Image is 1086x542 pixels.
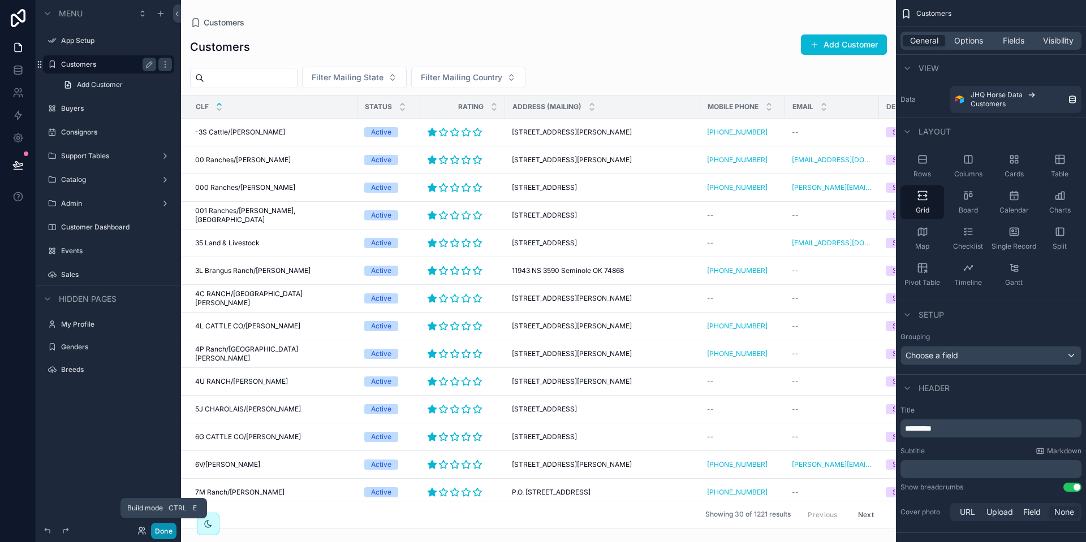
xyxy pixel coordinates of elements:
button: Gantt [992,258,1036,292]
span: General [910,35,938,46]
div: scrollable content [900,460,1081,478]
label: Grouping [900,332,930,341]
span: Charts [1049,206,1071,215]
span: Ctrl [167,502,188,514]
button: Table [1038,149,1081,183]
label: Breeds [61,365,172,374]
span: Email [792,102,813,111]
span: View [919,63,939,74]
span: Grid [916,206,929,215]
span: JHQ Horse Data [971,90,1023,99]
span: Options [954,35,983,46]
button: Single Record [992,222,1036,255]
img: Airtable Logo [955,95,964,104]
span: Status [365,102,392,111]
label: App Setup [61,36,172,45]
div: Show breadcrumbs [900,483,963,492]
span: Rating [458,102,484,111]
label: Title [900,406,1081,415]
span: Layout [919,126,951,137]
button: Rows [900,149,944,183]
span: Upload [986,506,1013,518]
label: Customer Dashboard [61,223,172,232]
span: Split [1053,242,1067,251]
button: Cards [992,149,1036,183]
span: None [1054,506,1074,518]
span: Board [959,206,978,215]
label: Admin [61,199,156,208]
button: Calendar [992,185,1036,219]
span: Gantt [1005,278,1023,287]
button: Timeline [946,258,990,292]
span: Columns [954,170,982,179]
label: Data [900,95,946,104]
button: Next [850,506,882,523]
span: Choose a field [906,350,958,360]
button: Grid [900,185,944,219]
span: Checklist [953,242,983,251]
label: Sales [61,270,172,279]
button: Charts [1038,185,1081,219]
button: Choose a field [900,346,1081,365]
span: Single Record [992,242,1036,251]
span: Markdown [1047,446,1081,456]
a: JHQ Horse DataCustomers [950,86,1081,113]
span: Visibility [1043,35,1074,46]
div: scrollable content [900,419,1081,437]
span: Mobile Phone [708,102,759,111]
button: Columns [946,149,990,183]
span: Customers [916,9,951,18]
button: Split [1038,222,1081,255]
span: Address (Mailing) [512,102,581,111]
a: Add Customer [57,76,174,94]
span: Table [1051,170,1068,179]
button: Checklist [946,222,990,255]
label: Events [61,246,172,255]
span: Fields [1003,35,1024,46]
span: Calendar [999,206,1029,215]
span: Pivot Table [904,278,940,287]
a: My Profile [61,320,172,329]
span: URL [960,506,975,518]
span: Showing 30 of 1221 results [705,510,791,519]
span: Customers [971,99,1006,109]
span: Header [919,383,950,394]
span: CLF [196,102,209,111]
a: Markdown [1036,446,1081,456]
label: Catalog [61,175,156,184]
span: Cards [1005,170,1024,179]
button: Pivot Table [900,258,944,292]
label: Subtitle [900,446,925,456]
label: Cover photo [900,508,946,517]
span: Build mode [127,504,163,513]
label: Customers [61,60,152,69]
button: Board [946,185,990,219]
span: Field [1023,506,1041,518]
span: Timeline [954,278,982,287]
span: E [190,504,199,513]
label: Buyers [61,104,172,113]
label: Support Tables [61,151,156,161]
span: Setup [919,309,944,320]
button: Done [151,523,176,539]
span: Map [915,242,929,251]
span: Delivery Options [886,102,952,111]
span: Hidden pages [59,293,117,305]
span: Menu [59,8,83,19]
label: Genders [61,342,172,352]
span: Add Customer [77,80,123,89]
label: Consignors [61,128,172,137]
button: Map [900,222,944,255]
